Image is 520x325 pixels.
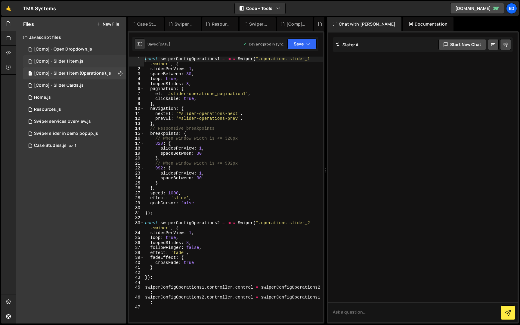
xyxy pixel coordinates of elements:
[97,22,119,26] button: New File
[16,31,126,43] div: Javascript files
[129,211,144,216] div: 31
[249,21,268,27] div: Swiper slider in demo popup.js
[129,215,144,221] div: 32
[34,95,51,100] div: Home.js
[23,116,126,128] div: 15745/44803.js
[327,17,401,31] div: Chat with [PERSON_NAME]
[129,265,144,270] div: 41
[129,235,144,240] div: 35
[129,250,144,255] div: 38
[129,151,144,156] div: 19
[129,101,144,107] div: 9
[129,161,144,166] div: 21
[129,106,144,111] div: 10
[23,79,126,91] div: 15745/42002.js
[403,17,453,31] div: Documentation
[129,295,144,305] div: 46
[129,111,144,116] div: 11
[34,143,67,148] div: Case Studies.js
[129,285,144,295] div: 45
[129,136,144,141] div: 16
[129,91,144,97] div: 7
[75,143,76,148] span: 1
[34,131,98,136] div: Swiper slider in demo popup.js
[287,39,317,49] button: Save
[129,206,144,211] div: 30
[129,255,144,260] div: 39
[129,181,144,186] div: 25
[129,67,144,72] div: 2
[129,126,144,131] div: 14
[23,55,126,67] div: 15745/41885.js
[129,156,144,161] div: 20
[129,305,144,310] div: 47
[129,72,144,77] div: 3
[336,42,360,48] h2: Slater AI
[23,128,126,140] div: 15745/43499.js
[129,121,144,126] div: 13
[23,21,34,27] h2: Files
[129,245,144,250] div: 37
[34,59,83,64] div: [Comp] - Slider 1 item.js
[129,171,144,176] div: 23
[129,86,144,91] div: 6
[129,186,144,191] div: 26
[506,3,517,14] a: Ed
[129,260,144,265] div: 40
[235,3,285,14] button: Code + Tools
[129,231,144,236] div: 34
[129,76,144,82] div: 4
[129,275,144,280] div: 43
[129,196,144,201] div: 28
[129,57,144,67] div: 1
[137,21,156,27] div: Case Studies.js
[129,191,144,196] div: 27
[158,42,170,47] div: [DATE]
[1,1,16,16] a: 🤙
[129,141,144,146] div: 17
[129,96,144,101] div: 8
[34,107,61,112] div: Resources.js
[129,131,144,136] div: 15
[23,5,56,12] div: TMA Systems
[438,39,486,50] button: Start new chat
[34,119,91,124] div: Swiper services overview.js
[212,21,231,27] div: Resources.js
[23,43,126,55] div: 15745/41947.js
[23,67,126,79] div: 15745/41948.js
[129,221,144,231] div: 33
[28,72,32,76] span: 1
[286,21,306,27] div: [Comp] - Open Dropdown.js
[129,166,144,171] div: 22
[129,146,144,151] div: 18
[23,104,126,116] div: 15745/44306.js
[129,270,144,275] div: 42
[129,240,144,246] div: 36
[129,82,144,87] div: 5
[23,140,126,152] div: Case Studies.js
[34,47,92,52] div: [Comp] - Open Dropdown.js
[129,116,144,121] div: 12
[129,176,144,181] div: 24
[129,280,144,285] div: 44
[34,71,111,76] div: [Comp] - Slider 1 item (Operations).js
[243,42,284,47] div: Dev and prod in sync
[28,60,32,64] span: 1
[324,21,343,27] div: [Comp] - Slider 1 item.js
[23,91,126,104] div: 15745/41882.js
[175,21,194,27] div: Swiper services overview.js
[147,42,170,47] div: Saved
[129,201,144,206] div: 29
[450,3,504,14] a: [DOMAIN_NAME]
[34,83,84,88] div: [Comp] - Slider Cards.js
